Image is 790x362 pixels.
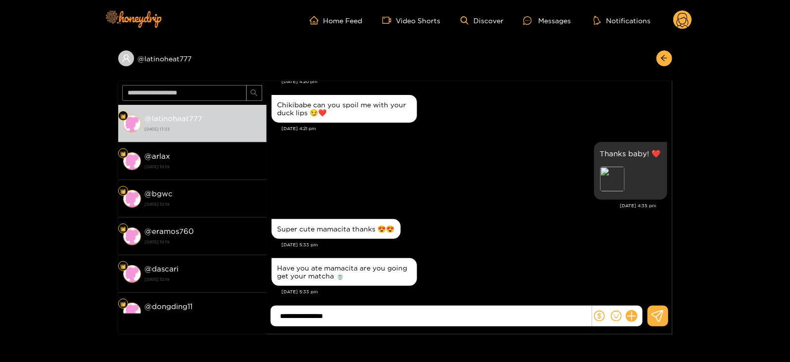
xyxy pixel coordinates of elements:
p: Thanks baby! ❤️ [600,148,661,159]
strong: @ dongding11 [145,302,193,311]
strong: [DATE] 10:19 [145,275,262,284]
strong: [DATE] 10:19 [145,237,262,246]
div: [DATE] 5:33 pm [282,241,667,248]
div: Super cute mamacita thanks 😍😍 [278,225,395,233]
div: Aug. 20, 4:21 pm [272,95,417,123]
div: [DATE] 4:20 pm [282,78,667,85]
img: Fan Level [120,188,126,194]
div: @latinoheat777 [118,50,267,66]
strong: @ latinoheat777 [145,114,203,123]
img: Fan Level [120,226,126,232]
div: Aug. 20, 5:33 pm [272,258,417,286]
img: conversation [123,227,141,245]
a: Home Feed [310,16,363,25]
span: video-camera [382,16,396,25]
strong: @ arlax [145,152,171,160]
div: Chikibabe can you spoil me with your duck lips 😏❤️ [278,101,411,117]
img: conversation [123,265,141,283]
button: Notifications [591,15,653,25]
strong: @ dascari [145,265,179,273]
strong: [DATE] 17:33 [145,125,262,134]
div: [DATE] 5:33 pm [282,288,667,295]
img: Fan Level [120,264,126,270]
div: [DATE] 4:21 pm [282,125,667,132]
img: conversation [123,115,141,133]
strong: [DATE] 10:19 [145,313,262,321]
a: Discover [461,16,504,25]
button: arrow-left [656,50,672,66]
button: search [246,85,262,101]
img: Fan Level [120,151,126,157]
span: smile [611,311,622,321]
span: home [310,16,324,25]
img: conversation [123,152,141,170]
img: Fan Level [120,301,126,307]
img: conversation [123,303,141,320]
div: [DATE] 4:35 pm [272,202,657,209]
span: dollar [594,311,605,321]
img: conversation [123,190,141,208]
strong: @ bgwc [145,189,173,198]
a: Video Shorts [382,16,441,25]
div: Aug. 20, 5:33 pm [272,219,401,239]
span: arrow-left [660,54,668,63]
strong: [DATE] 10:19 [145,200,262,209]
span: search [250,89,258,97]
div: Have you ate mamacita are you going get your matcha 🍵 [278,264,411,280]
strong: [DATE] 10:19 [145,162,262,171]
button: dollar [592,309,607,323]
div: Messages [523,15,571,26]
span: user [122,54,131,63]
div: Aug. 20, 4:35 pm [594,142,667,200]
strong: @ eramos760 [145,227,194,235]
img: Fan Level [120,113,126,119]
